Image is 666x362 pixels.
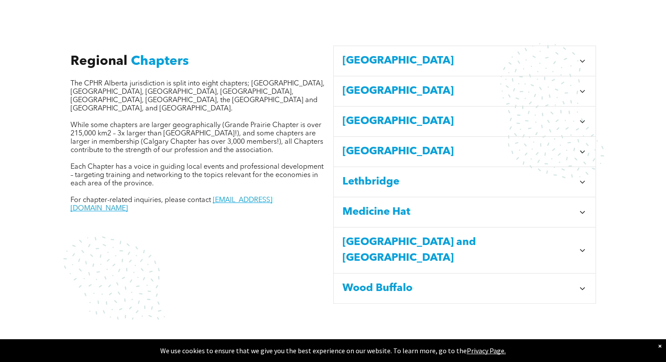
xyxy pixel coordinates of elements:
span: Chapters [131,55,189,68]
span: For chapter-related inquiries, please contact [70,197,211,204]
span: Medicine Hat [342,204,574,220]
span: Regional [70,55,127,68]
a: Privacy Page. [467,346,506,355]
span: [GEOGRAPHIC_DATA] and [GEOGRAPHIC_DATA] [342,234,574,266]
div: Dismiss notification [658,341,662,350]
span: The CPHR Alberta jurisdiction is split into eight chapters; [GEOGRAPHIC_DATA], [GEOGRAPHIC_DATA],... [70,80,324,112]
span: While some chapters are larger geographically (Grande Prairie Chapter is over 215,000 km2 – 3x la... [70,122,323,154]
span: Lethbridge [342,174,574,190]
span: Each Chapter has a voice in guiding local events and professional development – targeting trainin... [70,163,324,187]
span: [GEOGRAPHIC_DATA] [342,83,574,99]
span: [GEOGRAPHIC_DATA] [342,53,574,69]
span: Wood Buffalo [342,280,574,296]
span: [GEOGRAPHIC_DATA] [342,144,574,160]
span: [GEOGRAPHIC_DATA] [342,114,574,129]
